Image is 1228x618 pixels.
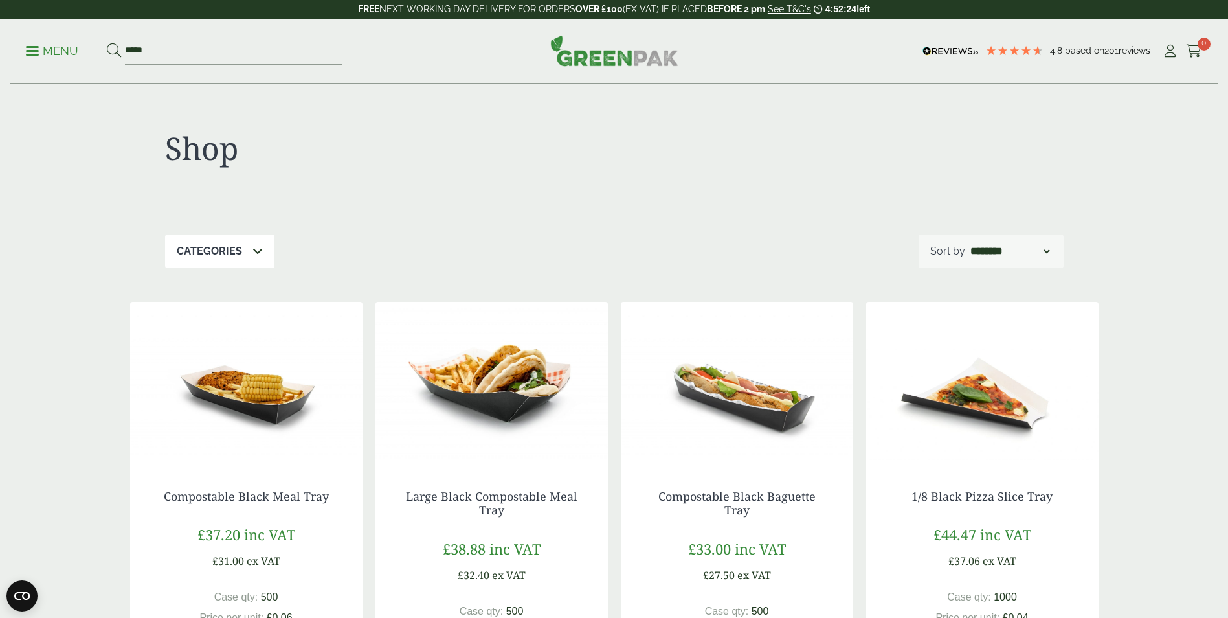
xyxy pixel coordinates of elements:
[1065,45,1104,56] span: Based on
[458,568,489,582] span: £32.40
[948,554,980,568] span: £37.06
[1050,45,1065,56] span: 4.8
[460,606,504,617] span: Case qty:
[1162,45,1178,58] i: My Account
[197,525,240,544] span: £37.20
[164,488,329,504] a: Compostable Black Meal Tray
[707,4,765,14] strong: BEFORE 2 pm
[980,525,1031,544] span: inc VAT
[994,591,1017,602] span: 1000
[737,568,771,582] span: ex VAT
[550,35,678,66] img: GreenPak Supplies
[261,591,278,602] span: 500
[443,539,486,558] span: £38.88
[6,580,38,612] button: Open CMP widget
[244,525,295,544] span: inc VAT
[375,302,608,464] img: IMG_5692
[406,488,577,518] a: Large Black Compostable Meal Tray
[703,568,735,582] span: £27.50
[489,539,541,558] span: inc VAT
[1186,41,1202,61] a: 0
[933,525,976,544] span: £44.47
[1119,45,1150,56] span: reviews
[752,606,769,617] span: 500
[26,43,78,59] p: Menu
[1186,45,1202,58] i: Cart
[212,554,244,568] span: £31.00
[911,488,1053,504] a: 1/8 Black Pizza Slice Tray
[922,47,979,56] img: REVIEWS.io
[492,568,526,582] span: ex VAT
[983,554,1016,568] span: ex VAT
[247,554,280,568] span: ex VAT
[735,539,786,558] span: inc VAT
[506,606,524,617] span: 500
[658,488,816,518] a: Compostable Black Baguette Tray
[130,302,363,464] img: IMG_5677
[930,244,965,259] p: Sort by
[214,591,258,602] span: Case qty:
[177,244,242,259] p: Categories
[358,4,379,14] strong: FREE
[768,4,811,14] a: See T&C's
[1198,38,1211,51] span: 0
[688,539,731,558] span: £33.00
[26,43,78,56] a: Menu
[968,244,1052,259] select: Shop order
[621,302,853,464] img: baguette tray
[705,606,749,617] span: Case qty:
[165,130,614,167] h1: Shop
[856,4,870,14] span: left
[1104,45,1119,56] span: 201
[825,4,856,14] span: 4:52:24
[985,45,1044,56] div: 4.79 Stars
[575,4,623,14] strong: OVER £100
[866,302,1099,464] img: 8th Black Pizza Slice tray (Large)
[947,591,991,602] span: Case qty:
